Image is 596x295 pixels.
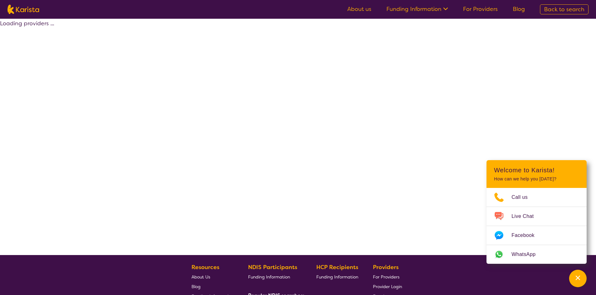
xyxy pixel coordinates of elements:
a: Funding Information [386,5,448,13]
span: Funding Information [316,274,358,280]
span: Call us [512,193,535,202]
a: About Us [191,272,233,282]
img: Karista logo [8,5,39,14]
span: Provider Login [373,284,402,289]
b: HCP Recipients [316,263,358,271]
b: Providers [373,263,399,271]
h2: Welcome to Karista! [494,166,579,174]
a: Web link opens in a new tab. [486,245,587,264]
b: NDIS Participants [248,263,297,271]
p: How can we help you [DATE]? [494,176,579,182]
a: Funding Information [316,272,358,282]
span: About Us [191,274,210,280]
b: Resources [191,263,219,271]
a: For Providers [373,272,402,282]
span: Live Chat [512,212,541,221]
span: Facebook [512,231,542,240]
a: About us [347,5,371,13]
span: Blog [191,284,201,289]
a: Blog [513,5,525,13]
ul: Choose channel [486,188,587,264]
a: Provider Login [373,282,402,291]
button: Channel Menu [569,270,587,287]
a: Funding Information [248,272,302,282]
a: Blog [191,282,233,291]
span: For Providers [373,274,400,280]
span: Back to search [544,6,584,13]
span: WhatsApp [512,250,543,259]
a: For Providers [463,5,498,13]
span: Funding Information [248,274,290,280]
a: Back to search [540,4,588,14]
div: Channel Menu [486,160,587,264]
